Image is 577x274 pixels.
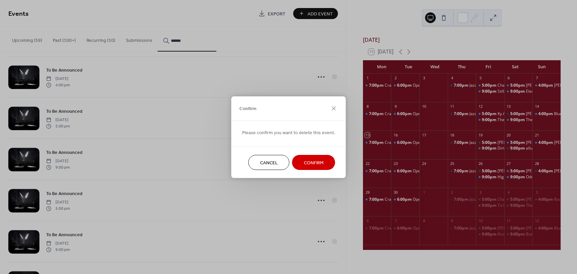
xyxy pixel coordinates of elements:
span: Confirm [239,105,256,112]
span: Please confirm you want to delete this event. [242,129,335,136]
span: Cancel [260,159,278,166]
button: Cancel [248,155,290,170]
button: Confirm [292,155,335,170]
span: Confirm [304,159,324,166]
